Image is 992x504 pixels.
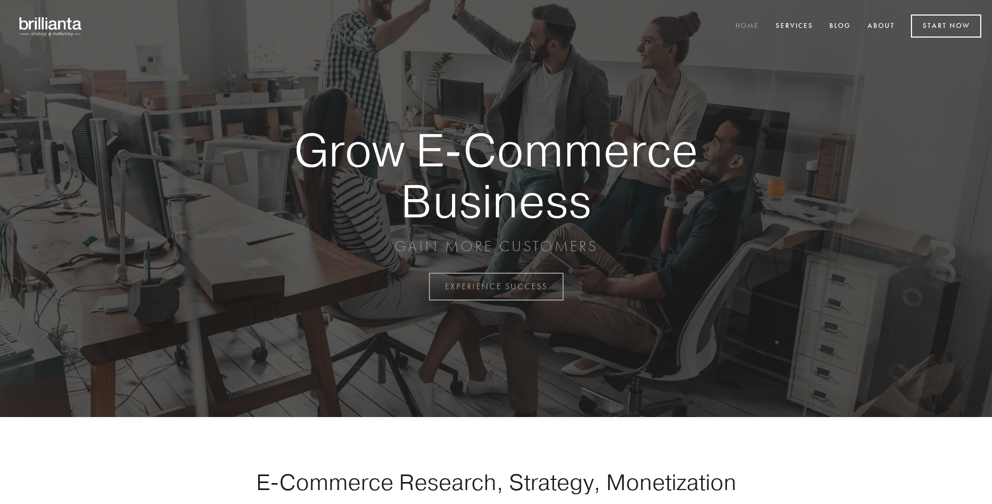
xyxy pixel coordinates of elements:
a: Blog [822,18,858,35]
h1: E-Commerce Research, Strategy, Monetization [222,469,770,495]
a: EXPERIENCE SUCCESS [429,273,564,301]
a: About [860,18,902,35]
p: GAIN MORE CUSTOMERS [257,237,735,256]
a: Start Now [911,14,981,38]
a: Home [728,18,766,35]
img: brillianta - research, strategy, marketing [11,11,91,42]
strong: Grow E-Commerce Business [257,125,735,226]
a: Services [769,18,820,35]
